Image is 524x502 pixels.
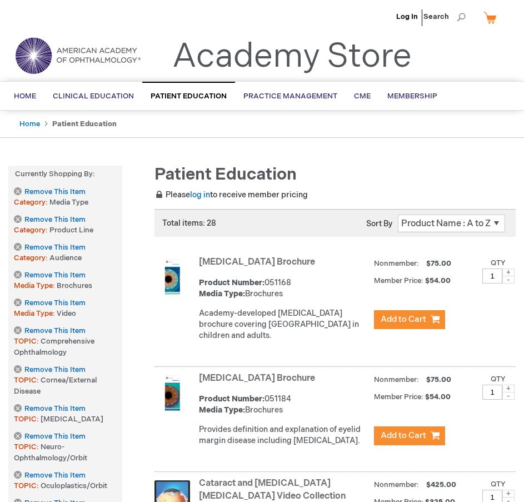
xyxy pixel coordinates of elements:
[14,226,49,235] span: Category
[14,198,49,207] span: Category
[14,92,36,101] span: Home
[14,481,41,490] span: TOPIC
[14,299,85,308] a: Remove This Item
[199,405,245,415] strong: Media Type:
[24,470,86,481] span: Remove This Item
[14,337,94,357] span: Comprehensive Ophthalmology
[425,276,452,285] span: $54.00
[396,12,418,21] a: Log In
[14,432,85,441] a: Remove This Item
[199,478,346,501] a: Cataract and [MEDICAL_DATA] [MEDICAL_DATA] Video Collection
[199,373,315,384] a: [MEDICAL_DATA] Brochure
[199,394,265,404] strong: Product Number:
[491,480,506,489] label: Qty
[482,269,502,284] input: Qty
[14,309,57,318] span: Media Type
[14,215,85,225] a: Remove This Item
[14,243,85,252] a: Remove This Item
[482,385,502,400] input: Qty
[14,365,85,375] a: Remove This Item
[24,326,86,336] span: Remove This Item
[491,259,506,267] label: Qty
[491,375,506,384] label: Qty
[199,277,368,300] div: 051168 Brochures
[374,426,445,445] button: Add to Cart
[162,218,216,228] span: Total items: 28
[49,198,88,207] span: Media Type
[14,337,41,346] span: TOPIC
[199,394,368,416] div: 051184 Brochures
[14,376,41,385] span: TOPIC
[19,120,40,128] a: Home
[8,166,122,183] strong: Currently Shopping by:
[199,278,265,287] strong: Product Number:
[24,431,86,442] span: Remove This Item
[381,314,426,325] span: Add to Cart
[24,404,86,414] span: Remove This Item
[154,165,297,185] span: Patient Education
[374,392,423,401] strong: Member Price:
[199,424,368,446] div: Provides definition and explanation of eyelid margin disease including [MEDICAL_DATA].
[14,404,85,414] a: Remove This Item
[14,271,85,280] a: Remove This Item
[57,281,92,290] span: Brochures
[374,257,419,271] strong: Nonmember:
[374,373,419,387] strong: Nonmember:
[172,37,412,77] a: Academy Store
[199,289,245,299] strong: Media Type:
[52,120,117,128] strong: Patient Education
[24,215,86,225] span: Remove This Item
[57,309,76,318] span: Video
[24,270,86,281] span: Remove This Item
[374,310,445,329] button: Add to Cart
[190,190,210,200] a: log in
[425,375,453,384] span: $75.00
[154,259,190,295] img: Amblyopia Brochure
[199,308,368,341] p: Academy-developed [MEDICAL_DATA] brochure covering [GEOGRAPHIC_DATA] in children and adults.
[24,187,86,197] span: Remove This Item
[199,257,315,267] a: [MEDICAL_DATA] Brochure
[14,254,49,262] span: Category
[14,281,57,290] span: Media Type
[24,298,86,309] span: Remove This Item
[14,187,85,197] a: Remove This Item
[41,415,103,424] span: [MEDICAL_DATA]
[366,219,392,228] label: Sort By
[49,226,93,235] span: Product Line
[14,443,87,463] span: Neuro-Ophthalmology/Orbit
[423,6,466,28] span: Search
[14,376,97,396] span: Cornea/External Disease
[374,478,419,492] strong: Nonmember:
[14,326,85,336] a: Remove This Item
[24,365,86,375] span: Remove This Item
[387,92,437,101] span: Membership
[425,480,458,489] span: $425.00
[49,254,82,262] span: Audience
[381,430,426,441] span: Add to Cart
[14,471,85,480] a: Remove This Item
[154,375,190,411] img: Blepharitis Brochure
[14,443,41,451] span: TOPIC
[14,415,41,424] span: TOPIC
[354,92,371,101] span: CME
[41,481,107,490] span: Oculoplastics/Orbit
[154,190,308,200] span: Please to receive member pricing
[425,392,452,401] span: $54.00
[425,259,453,268] span: $75.00
[374,276,423,285] strong: Member Price:
[24,242,86,253] span: Remove This Item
